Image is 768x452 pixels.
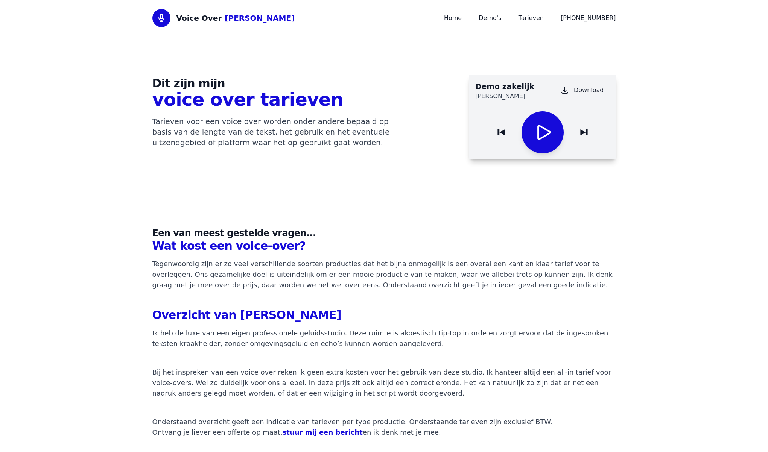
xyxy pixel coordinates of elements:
[283,428,363,436] a: stuur mij een bericht
[152,417,616,438] p: Onderstaand overzicht geeft een indicatie van tarieven per type productie. Onderstaande tarieven ...
[152,9,295,27] a: Home
[176,13,222,23] span: Voice Over
[225,13,295,23] span: [PERSON_NAME]
[152,239,616,253] h2: Wat kost een voice-over?
[479,14,501,21] a: Demo's
[152,367,616,399] p: Bij het inspreken van een voice over reken ik geen extra kosten voor het gebruik van deze studio....
[152,77,405,90] span: Dit zijn mijn
[554,83,610,98] a: Download demo's
[444,14,462,21] a: Home
[152,116,405,148] p: Tarieven voor een voice over worden onder andere bepaald op basis van de lengte van de tekst, het...
[561,14,616,21] a: [PHONE_NUMBER]
[152,259,616,290] p: Tegenwoordig zijn er zo veel verschillende soorten producties dat het bijna onmogelijk is een ove...
[475,93,534,99] p: [PERSON_NAME]
[152,89,343,110] span: voice over tarieven
[492,123,510,141] button: Previous
[475,81,534,92] h3: Demo zakelijk
[575,123,593,141] button: Next
[152,308,616,322] h3: Overzicht van [PERSON_NAME]
[152,328,616,349] p: Ik heb de luxe van een eigen professionele geluidsstudio. Deze ruimte is akoestisch tip-top in or...
[519,14,544,21] a: Tarieven
[522,111,564,153] button: Play / Pause
[152,227,616,239] p: Een van meest gestelde vragen...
